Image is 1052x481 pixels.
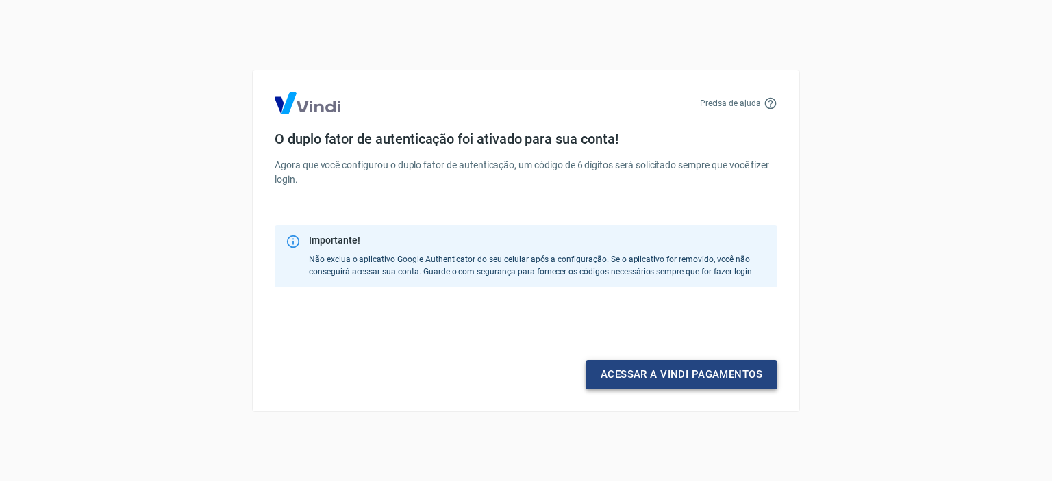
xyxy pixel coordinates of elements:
[309,233,766,248] div: Importante!
[700,97,761,109] p: Precisa de ajuda
[275,158,777,187] p: Agora que você configurou o duplo fator de autenticação, um código de 6 dígitos será solicitado s...
[275,131,777,147] h4: O duplo fator de autenticação foi ativado para sua conta!
[275,92,340,114] img: Logo Vind
[309,229,766,283] div: Não exclua o aplicativo Google Authenticator do seu celular após a configuração. Se o aplicativo ...
[586,360,777,389] a: Acessar a Vindi pagamentos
